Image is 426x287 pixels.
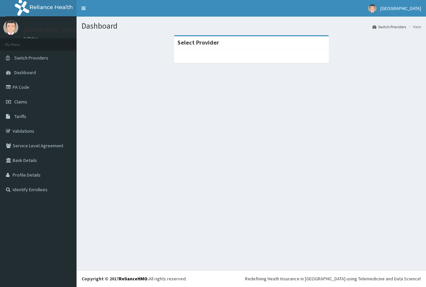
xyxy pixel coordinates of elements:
a: Switch Providers [372,24,406,30]
span: Switch Providers [14,55,48,61]
strong: Select Provider [177,39,219,46]
img: User Image [368,4,376,13]
span: Tariffs [14,113,26,119]
li: Here [407,24,421,30]
span: Claims [14,99,27,105]
p: [GEOGRAPHIC_DATA] [23,27,78,33]
h1: Dashboard [82,22,421,30]
span: [GEOGRAPHIC_DATA] [380,5,421,11]
a: RelianceHMO [119,276,147,282]
footer: All rights reserved. [77,270,426,287]
img: User Image [3,20,18,35]
span: Dashboard [14,70,36,75]
a: Online [23,36,39,41]
div: Redefining Heath Insurance in [GEOGRAPHIC_DATA] using Telemedicine and Data Science! [245,275,421,282]
strong: Copyright © 2017 . [82,276,149,282]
